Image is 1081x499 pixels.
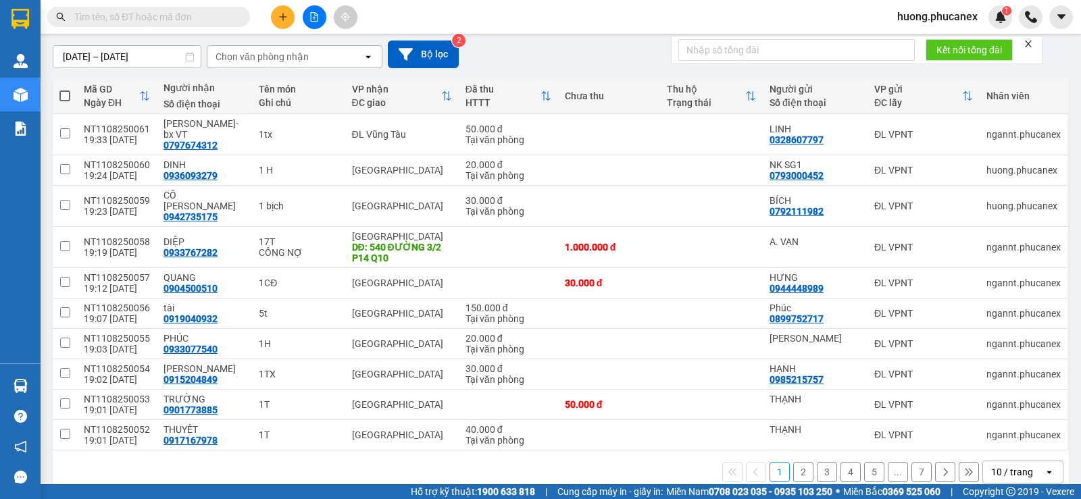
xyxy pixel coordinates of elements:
[352,338,452,349] div: [GEOGRAPHIC_DATA]
[271,5,295,29] button: plus
[770,394,861,404] div: THẠNH
[770,84,861,95] div: Người gửi
[466,134,551,145] div: Tại văn phòng
[709,486,832,497] strong: 0708 023 035 - 0935 103 250
[14,54,28,68] img: warehouse-icon
[164,190,245,211] div: CÔ ÁNH
[259,247,338,258] div: CÔNG NỢ
[1049,5,1073,29] button: caret-down
[986,165,1061,176] div: huong.phucanex
[770,195,861,206] div: BÍCH
[986,399,1061,410] div: ngannt.phucanex
[14,122,28,136] img: solution-icon
[565,242,654,253] div: 1.000.000 đ
[14,471,27,483] span: message
[164,118,245,140] div: nguyên- bx VT
[986,201,1061,211] div: huong.phucanex
[986,429,1061,440] div: ngannt.phucanex
[995,11,1007,23] img: icon-new-feature
[840,462,861,482] button: 4
[477,486,535,497] strong: 1900 633 818
[886,8,988,25] span: huong.phucanex
[466,313,551,324] div: Tại văn phòng
[84,170,150,181] div: 19:24 [DATE]
[874,278,973,288] div: ĐL VPNT
[278,12,288,22] span: plus
[259,165,338,176] div: 1 H
[936,43,1002,57] span: Kết nối tổng đài
[164,272,245,283] div: QUANG
[466,97,540,108] div: HTTT
[667,97,745,108] div: Trạng thái
[164,333,245,344] div: PHÚC
[1025,11,1037,23] img: phone-icon
[352,84,441,95] div: VP nhận
[334,5,357,29] button: aim
[352,97,441,108] div: ĐC giao
[74,9,234,24] input: Tìm tên, số ĐT hoặc mã đơn
[259,399,338,410] div: 1T
[882,486,940,497] strong: 0369 525 060
[926,39,1013,61] button: Kết nối tổng đài
[1024,39,1033,49] span: close
[986,308,1061,319] div: ngannt.phucanex
[84,404,150,415] div: 19:01 [DATE]
[84,313,150,324] div: 19:07 [DATE]
[874,165,973,176] div: ĐL VPNT
[770,363,861,374] div: HẠNH
[565,278,654,288] div: 30.000 đ
[14,88,28,102] img: warehouse-icon
[545,484,547,499] span: |
[352,165,452,176] div: [GEOGRAPHIC_DATA]
[84,283,150,294] div: 19:12 [DATE]
[874,84,962,95] div: VP gửi
[660,78,763,114] th: Toggle SortBy
[14,440,27,453] span: notification
[951,484,953,499] span: |
[986,278,1061,288] div: ngannt.phucanex
[84,124,150,134] div: NT1108250061
[770,313,824,324] div: 0899752717
[817,462,837,482] button: 3
[874,369,973,379] div: ĐL VPNT
[352,129,452,140] div: ĐL Vũng Tàu
[770,272,861,283] div: HƯNG
[84,303,150,313] div: NT1108250056
[259,129,338,140] div: 1tx
[466,303,551,313] div: 150.000 đ
[84,363,150,374] div: NT1108250054
[986,90,1061,101] div: Nhân viên
[864,462,884,482] button: 5
[56,12,66,22] span: search
[352,278,452,288] div: [GEOGRAPHIC_DATA]
[259,236,338,247] div: 17T
[1006,487,1015,496] span: copyright
[84,394,150,404] div: NT1108250053
[1002,6,1011,16] sup: 1
[53,46,201,68] input: Select a date range.
[164,82,245,93] div: Người nhận
[83,20,134,83] b: Gửi khách hàng
[874,129,973,140] div: ĐL VPNT
[84,424,150,435] div: NT1108250052
[259,308,338,319] div: 5t
[874,201,973,211] div: ĐL VPNT
[84,236,150,247] div: NT1108250058
[84,97,139,108] div: Ngày ĐH
[352,308,452,319] div: [GEOGRAPHIC_DATA]
[466,435,551,446] div: Tại văn phòng
[678,39,915,61] input: Nhập số tổng đài
[164,435,218,446] div: 0917167978
[836,489,840,494] span: ⚪️
[466,344,551,354] div: Tại văn phòng
[1044,467,1055,477] svg: open
[770,124,861,134] div: LINH
[411,484,535,499] span: Hỗ trợ kỹ thuật:
[770,462,790,482] button: 1
[770,374,824,385] div: 0985215757
[363,51,374,62] svg: open
[557,484,663,499] span: Cung cấp máy in - giấy in:
[352,399,452,410] div: [GEOGRAPHIC_DATA]
[466,363,551,374] div: 30.000 đ
[388,41,459,68] button: Bộ lọc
